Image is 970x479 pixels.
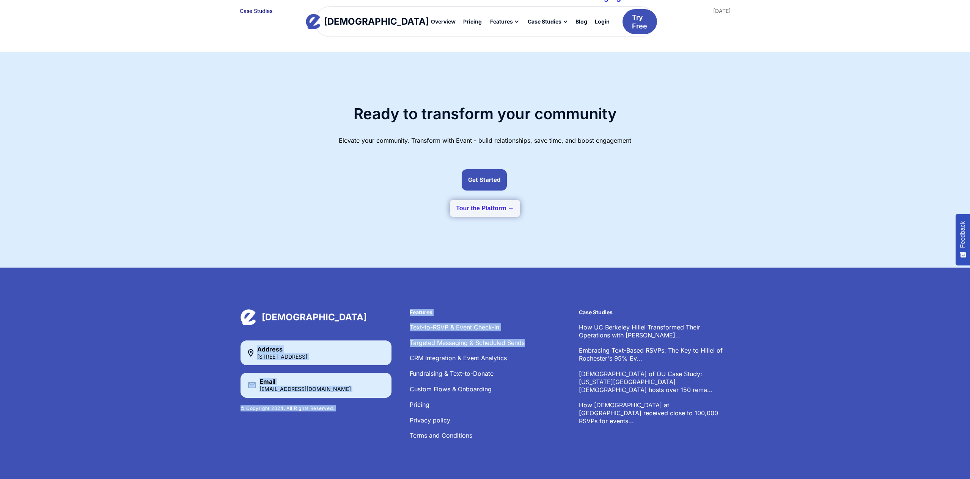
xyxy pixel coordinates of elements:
[324,17,429,26] div: [DEMOGRAPHIC_DATA]
[259,378,351,384] div: Email
[410,370,494,377] a: Fundraising & Text-to-Donate
[579,370,713,394] a: [DEMOGRAPHIC_DATA] of OU Case Study: [US_STATE][GEOGRAPHIC_DATA][DEMOGRAPHIC_DATA] hosts over 150...
[339,137,631,150] p: Elevate your community. Transform with Evant - build relationships, save time, and boost engagement
[490,19,513,24] div: Features
[579,401,718,425] a: How [DEMOGRAPHIC_DATA] at [GEOGRAPHIC_DATA] received close to 100,000 RSVPs for events...
[523,15,572,28] div: Case Studies
[450,200,520,217] button: Tour the Platform →
[410,323,499,331] a: Text-to-RSVP & Event Check-In
[572,15,591,28] a: Blog
[259,386,351,392] div: [EMAIL_ADDRESS][DOMAIN_NAME]
[431,19,456,24] div: Overview
[623,9,657,35] a: Try Free
[427,15,459,28] a: Overview
[410,432,472,439] a: Terms and Conditions
[241,405,391,411] p: © Copyright 2024. All Rights Reserved.
[262,311,367,323] div: [DEMOGRAPHIC_DATA]
[956,214,970,265] button: Feedback - Show survey
[463,19,482,24] div: Pricing
[257,354,307,359] div: [STREET_ADDRESS]
[579,309,730,316] h6: Case Studies
[579,323,700,339] a: How UC Berkeley Hillel Transformed Their Operations with [PERSON_NAME]...
[486,15,523,28] div: Features
[591,15,613,28] a: Login
[595,19,610,24] div: Login
[462,169,507,191] a: Get Started
[410,309,561,316] h6: Features
[959,221,966,248] span: Feedback
[459,15,486,28] a: Pricing
[632,13,647,31] div: Try Free
[528,19,561,24] div: Case Studies
[257,346,307,352] div: Address
[410,416,450,424] a: Privacy policy
[410,401,429,408] a: Pricing
[575,19,587,24] div: Blog
[579,347,723,362] a: Embracing Text-Based RSVPs: The Key to Hillel of Rochester's 95% Ev...
[410,354,507,362] a: CRM Integration & Event Analytics
[354,102,617,125] h2: Ready to transform your community
[410,339,525,347] a: Targeted Messaging & Scheduled Sends
[313,14,422,29] a: home
[410,385,492,393] a: Custom Flows & Onboarding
